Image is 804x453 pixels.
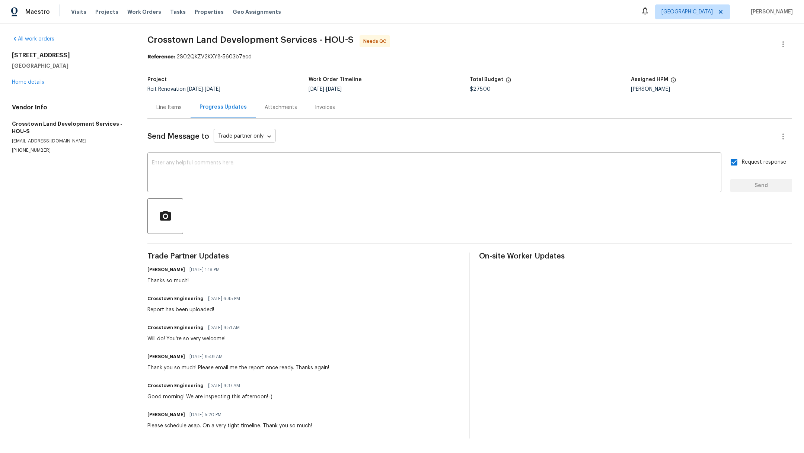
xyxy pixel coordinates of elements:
[309,77,362,82] h5: Work Order Timeline
[309,87,342,92] span: -
[195,8,224,16] span: Properties
[742,158,786,166] span: Request response
[147,87,220,92] span: Reit Renovation
[470,87,491,92] span: $275.00
[189,266,220,273] span: [DATE] 1:18 PM
[265,104,297,111] div: Attachments
[205,87,220,92] span: [DATE]
[505,77,511,87] span: The total cost of line items that have been proposed by Opendoor. This sum includes line items th...
[208,324,240,331] span: [DATE] 9:51 AM
[147,277,224,285] div: Thanks so much!
[187,87,220,92] span: -
[147,295,204,302] h6: Crosstown Engineering
[147,335,244,343] div: Will do! You're so very welcome!
[170,9,186,15] span: Tasks
[208,382,240,389] span: [DATE] 9:37 AM
[631,77,668,82] h5: Assigned HPM
[147,364,329,372] div: Thank you so much! Please email me the report once ready. Thanks again!
[12,138,130,144] p: [EMAIL_ADDRESS][DOMAIN_NAME]
[12,120,130,135] h5: Crosstown Land Development Services - HOU-S
[147,253,460,260] span: Trade Partner Updates
[147,53,792,61] div: 2S02QKZV2KXY8-5603b7ecd
[670,77,676,87] span: The hpm assigned to this work order.
[12,62,130,70] h5: [GEOGRAPHIC_DATA]
[25,8,50,16] span: Maestro
[479,253,792,260] span: On-site Worker Updates
[147,324,204,331] h6: Crosstown Engineering
[12,36,54,42] a: All work orders
[200,103,247,111] div: Progress Updates
[12,147,130,154] p: [PHONE_NUMBER]
[156,104,182,111] div: Line Items
[147,54,175,60] b: Reference:
[631,87,792,92] div: [PERSON_NAME]
[309,87,324,92] span: [DATE]
[470,77,503,82] h5: Total Budget
[12,104,130,111] h4: Vendor Info
[147,35,354,44] span: Crosstown Land Development Services - HOU-S
[12,52,130,59] h2: [STREET_ADDRESS]
[187,87,203,92] span: [DATE]
[189,411,221,418] span: [DATE] 5:20 PM
[147,411,185,418] h6: [PERSON_NAME]
[315,104,335,111] div: Invoices
[12,80,44,85] a: Home details
[214,131,275,143] div: Trade partner only
[363,38,389,45] span: Needs QC
[127,8,161,16] span: Work Orders
[147,133,209,140] span: Send Message to
[661,8,713,16] span: [GEOGRAPHIC_DATA]
[189,353,223,360] span: [DATE] 9:49 AM
[95,8,118,16] span: Projects
[147,393,272,401] div: Good morning! We are inspecting this afternoon! :)
[208,295,240,302] span: [DATE] 6:45 PM
[147,266,185,273] h6: [PERSON_NAME]
[748,8,793,16] span: [PERSON_NAME]
[147,353,185,360] h6: [PERSON_NAME]
[233,8,281,16] span: Geo Assignments
[326,87,342,92] span: [DATE]
[147,77,167,82] h5: Project
[71,8,86,16] span: Visits
[147,382,204,389] h6: Crosstown Engineering
[147,306,245,314] div: Report has been uploaded!
[147,422,312,430] div: Please schedule asap. On a very tight timeline. Thank you so much!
